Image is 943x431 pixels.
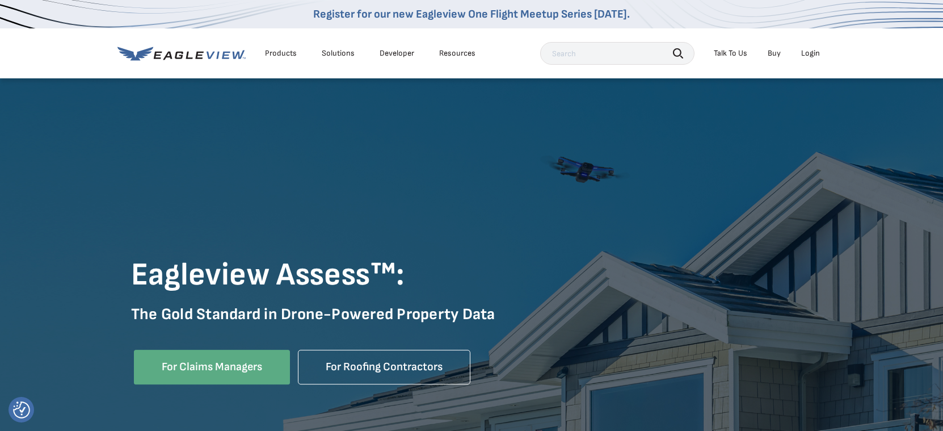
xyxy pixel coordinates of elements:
[714,48,747,58] div: Talk To Us
[131,305,495,324] strong: The Gold Standard in Drone-Powered Property Data
[131,256,812,295] h1: Eagleview Assess™:
[313,7,630,21] a: Register for our new Eagleview One Flight Meetup Series [DATE].
[298,350,470,384] a: For Roofing Contractors
[134,350,290,384] a: For Claims Managers
[439,48,475,58] div: Resources
[13,401,30,419] img: Revisit consent button
[322,48,355,58] div: Solutions
[265,48,297,58] div: Products
[801,48,820,58] div: Login
[540,42,694,65] input: Search
[13,401,30,419] button: Consent Preferences
[380,48,414,58] a: Developer
[768,48,781,58] a: Buy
